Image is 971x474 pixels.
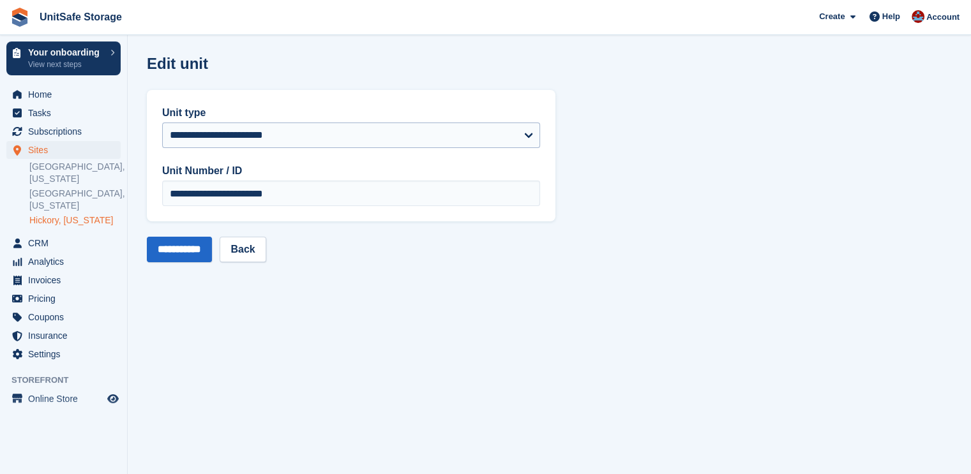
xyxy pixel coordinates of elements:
[28,141,105,159] span: Sites
[912,10,924,23] img: Danielle Galang
[6,290,121,307] a: menu
[28,308,105,326] span: Coupons
[6,141,121,159] a: menu
[28,290,105,307] span: Pricing
[6,234,121,252] a: menu
[28,345,105,363] span: Settings
[162,105,540,121] label: Unit type
[28,85,105,103] span: Home
[28,104,105,122] span: Tasks
[28,390,105,408] span: Online Store
[105,391,121,406] a: Preview store
[6,85,121,103] a: menu
[28,271,105,289] span: Invoices
[6,41,121,75] a: Your onboarding View next steps
[6,104,121,122] a: menu
[6,253,121,270] a: menu
[6,122,121,140] a: menu
[6,345,121,363] a: menu
[882,10,900,23] span: Help
[28,59,104,70] p: View next steps
[11,374,127,387] span: Storefront
[147,55,208,72] h1: Edit unit
[29,188,121,212] a: [GEOGRAPHIC_DATA], [US_STATE]
[6,327,121,344] a: menu
[6,308,121,326] a: menu
[28,234,105,252] span: CRM
[819,10,845,23] span: Create
[10,8,29,27] img: stora-icon-8386f47178a22dfd0bd8f6a31ec36ba5ce8667c1dd55bd0f319d3a0aa187defe.svg
[220,237,266,262] a: Back
[29,214,121,226] a: Hickory, [US_STATE]
[926,11,960,24] span: Account
[28,327,105,344] span: Insurance
[6,271,121,289] a: menu
[28,122,105,140] span: Subscriptions
[28,253,105,270] span: Analytics
[34,6,127,27] a: UnitSafe Storage
[6,390,121,408] a: menu
[29,161,121,185] a: [GEOGRAPHIC_DATA], [US_STATE]
[162,163,540,179] label: Unit Number / ID
[28,48,104,57] p: Your onboarding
